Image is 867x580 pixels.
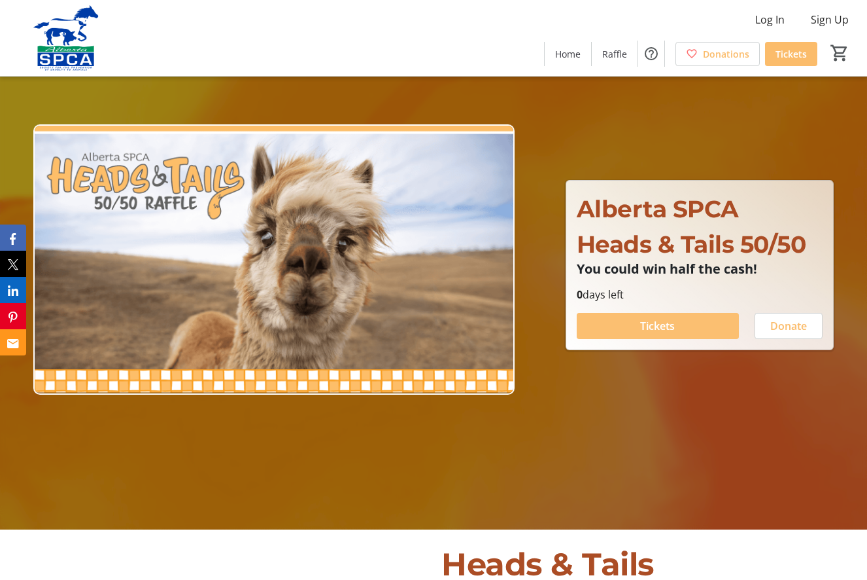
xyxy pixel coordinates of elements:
[765,42,817,66] a: Tickets
[811,12,849,27] span: Sign Up
[577,262,823,276] p: You could win half the cash!
[602,47,627,61] span: Raffle
[638,41,664,67] button: Help
[828,41,851,65] button: Cart
[555,47,581,61] span: Home
[592,42,637,66] a: Raffle
[800,9,859,30] button: Sign Up
[577,194,739,223] span: Alberta SPCA
[775,47,807,61] span: Tickets
[545,42,591,66] a: Home
[577,287,823,302] p: days left
[8,5,124,71] img: Alberta SPCA's Logo
[745,9,795,30] button: Log In
[675,42,760,66] a: Donations
[33,124,514,395] img: Campaign CTA Media Photo
[577,287,583,302] span: 0
[755,12,785,27] span: Log In
[640,318,675,334] span: Tickets
[577,313,739,339] button: Tickets
[577,230,806,259] span: Heads & Tails 50/50
[703,47,749,61] span: Donations
[755,313,823,339] button: Donate
[770,318,807,334] span: Donate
